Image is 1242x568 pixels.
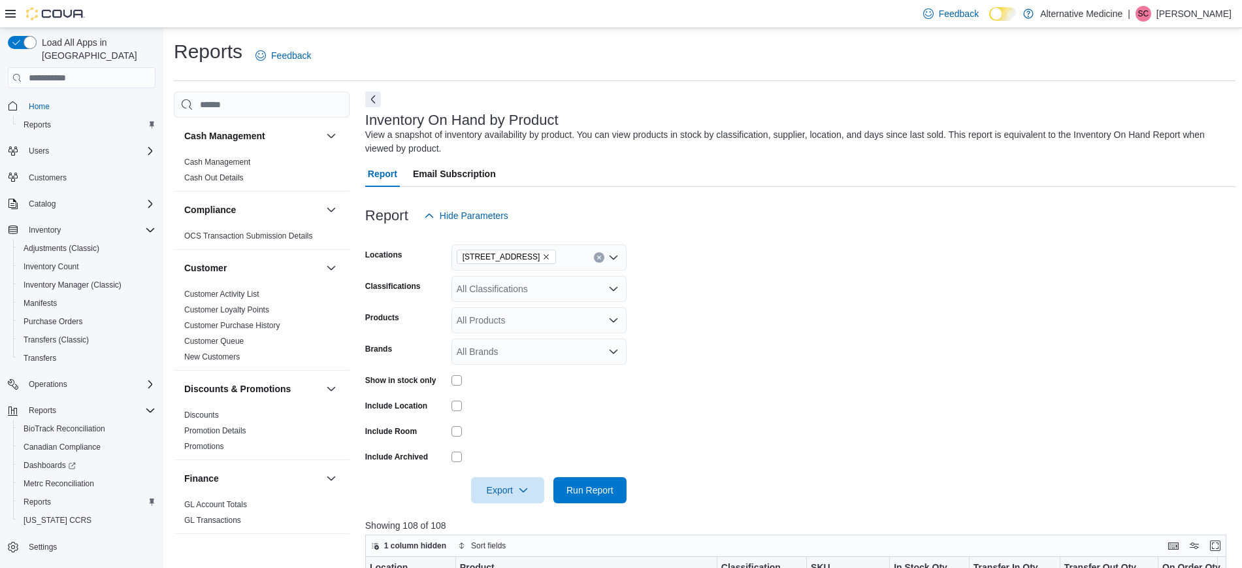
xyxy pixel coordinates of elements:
[13,239,161,258] button: Adjustments (Classic)
[18,295,155,311] span: Manifests
[26,7,85,20] img: Cova
[13,116,161,134] button: Reports
[18,458,81,473] a: Dashboards
[3,221,161,239] button: Inventory
[3,96,161,115] button: Home
[29,173,67,183] span: Customers
[3,195,161,213] button: Catalog
[184,472,321,485] button: Finance
[184,410,219,420] a: Discounts
[184,499,247,510] span: GL Account Totals
[18,259,155,275] span: Inventory Count
[174,154,350,191] div: Cash Management
[184,129,321,142] button: Cash Management
[608,346,619,357] button: Open list of options
[174,407,350,459] div: Discounts & Promotions
[365,375,436,386] label: Show in stock only
[18,421,155,437] span: BioTrack Reconciliation
[13,511,161,529] button: [US_STATE] CCRS
[18,476,99,492] a: Metrc Reconciliation
[184,305,269,315] span: Customer Loyalty Points
[37,36,155,62] span: Load All Apps in [GEOGRAPHIC_DATA]
[323,381,339,397] button: Discounts & Promotions
[24,261,79,272] span: Inventory Count
[18,277,155,293] span: Inventory Manager (Classic)
[18,458,155,473] span: Dashboards
[365,128,1229,156] div: View a snapshot of inventory availability by product. You can view products in stock by classific...
[29,542,57,552] span: Settings
[174,228,350,249] div: Compliance
[457,250,557,264] span: 199158 Hwy 36
[184,305,269,314] a: Customer Loyalty Points
[365,281,421,292] label: Classifications
[18,476,155,492] span: Metrc Reconciliation
[24,460,76,471] span: Dashboards
[13,420,161,438] button: BioTrack Reconciliation
[13,349,161,367] button: Transfers
[3,375,161,393] button: Operations
[471,541,506,551] span: Sort fields
[24,403,155,418] span: Reports
[24,442,101,452] span: Canadian Compliance
[24,515,91,526] span: [US_STATE] CCRS
[608,284,619,294] button: Open list of options
[24,539,155,555] span: Settings
[184,426,246,436] span: Promotion Details
[463,250,540,263] span: [STREET_ADDRESS]
[13,438,161,456] button: Canadian Compliance
[24,143,155,159] span: Users
[184,231,313,241] a: OCS Transaction Submission Details
[24,280,122,290] span: Inventory Manager (Classic)
[1186,538,1202,554] button: Display options
[365,208,408,224] h3: Report
[184,472,219,485] h3: Finance
[29,405,56,416] span: Reports
[471,477,544,503] button: Export
[184,515,241,526] span: GL Transactions
[18,439,106,455] a: Canadian Compliance
[1128,6,1130,22] p: |
[1166,538,1181,554] button: Keyboard shortcuts
[365,401,427,411] label: Include Location
[184,261,321,275] button: Customer
[323,471,339,486] button: Finance
[184,158,250,167] a: Cash Management
[566,484,613,497] span: Run Report
[453,538,511,554] button: Sort fields
[13,475,161,493] button: Metrc Reconciliation
[24,170,72,186] a: Customers
[184,500,247,509] a: GL Account Totals
[365,426,417,437] label: Include Room
[18,314,155,329] span: Purchase Orders
[365,519,1235,532] p: Showing 108 of 108
[24,97,155,114] span: Home
[419,203,514,229] button: Hide Parameters
[184,320,280,331] span: Customer Purchase History
[250,42,316,69] a: Feedback
[24,316,83,327] span: Purchase Orders
[3,142,161,160] button: Users
[939,7,979,20] span: Feedback
[18,295,62,311] a: Manifests
[1156,6,1232,22] p: [PERSON_NAME]
[18,350,61,366] a: Transfers
[365,344,392,354] label: Brands
[184,337,244,346] a: Customer Queue
[24,243,99,254] span: Adjustments (Classic)
[18,512,155,528] span: Washington CCRS
[184,442,224,451] a: Promotions
[3,168,161,187] button: Customers
[18,117,155,133] span: Reports
[440,209,508,222] span: Hide Parameters
[13,276,161,294] button: Inventory Manager (Classic)
[479,477,536,503] span: Export
[18,439,155,455] span: Canadian Compliance
[18,117,56,133] a: Reports
[24,335,89,345] span: Transfers (Classic)
[18,259,84,275] a: Inventory Count
[594,252,604,263] button: Clear input
[184,352,240,361] a: New Customers
[18,421,110,437] a: BioTrack Reconciliation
